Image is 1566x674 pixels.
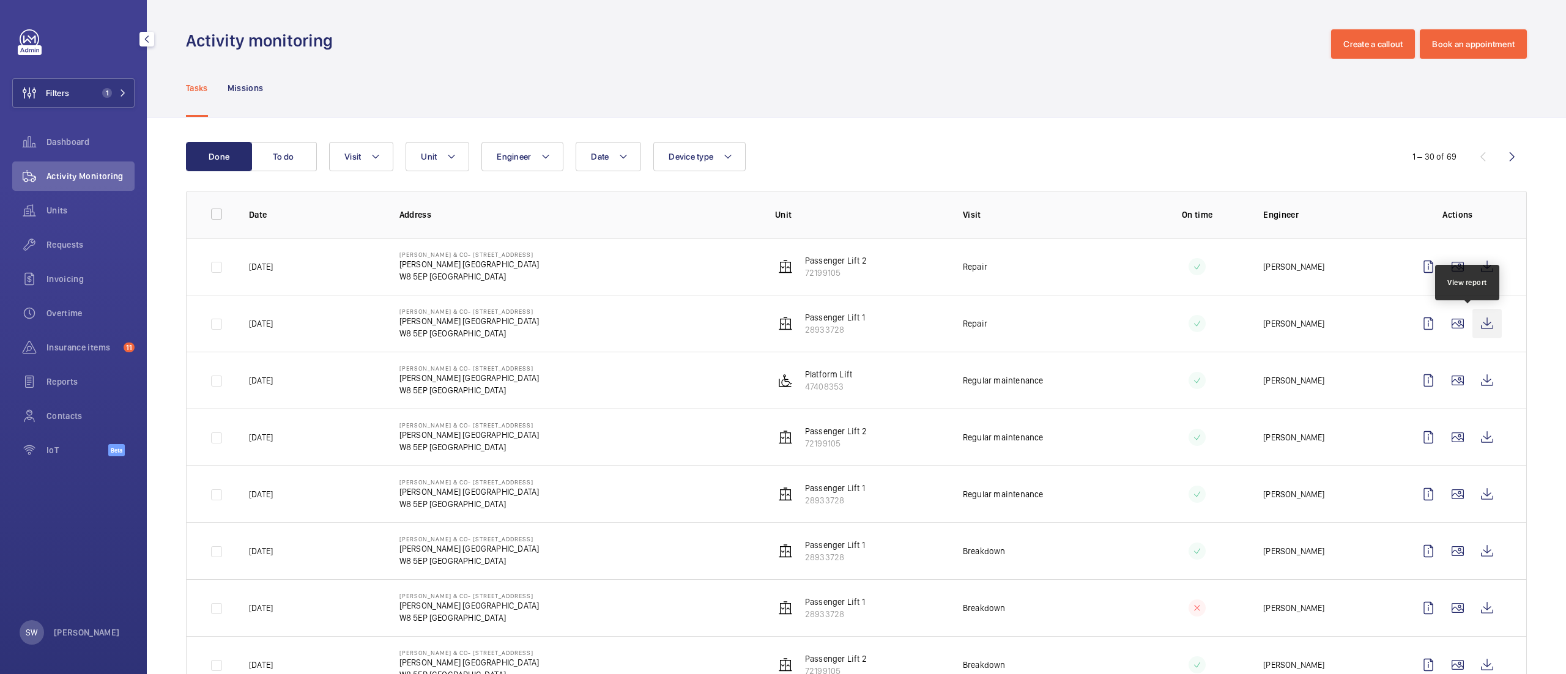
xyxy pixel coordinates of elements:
p: Breakdown [963,602,1006,614]
p: 47408353 [805,380,852,393]
p: Visit [963,209,1131,221]
p: Regular maintenance [963,431,1043,443]
img: elevator.svg [778,430,793,445]
p: [PERSON_NAME] & Co- [STREET_ADDRESS] [399,251,540,258]
p: [PERSON_NAME] [1263,431,1324,443]
p: Date [249,209,380,221]
span: Insurance items [46,341,119,354]
button: Unit [406,142,469,171]
p: W8 5EP [GEOGRAPHIC_DATA] [399,441,540,453]
p: Passenger Lift 1 [805,482,865,494]
button: Engineer [481,142,563,171]
p: [PERSON_NAME] [1263,602,1324,614]
p: [DATE] [249,545,273,557]
img: elevator.svg [778,601,793,615]
p: Passenger Lift 2 [805,425,867,437]
p: W8 5EP [GEOGRAPHIC_DATA] [399,270,540,283]
span: Contacts [46,410,135,422]
p: 28933728 [805,608,865,620]
span: Beta [108,444,125,456]
p: [PERSON_NAME] & Co- [STREET_ADDRESS] [399,421,540,429]
div: View report [1447,277,1487,288]
span: Invoicing [46,273,135,285]
p: [PERSON_NAME] [GEOGRAPHIC_DATA] [399,315,540,327]
p: Passenger Lift 2 [805,653,867,665]
p: [DATE] [249,431,273,443]
button: Visit [329,142,393,171]
p: Actions [1414,209,1502,221]
p: 28933728 [805,551,865,563]
button: Done [186,142,252,171]
p: [PERSON_NAME] & Co- [STREET_ADDRESS] [399,478,540,486]
span: Overtime [46,307,135,319]
p: Regular maintenance [963,374,1043,387]
p: [PERSON_NAME] [GEOGRAPHIC_DATA] [399,543,540,555]
p: Engineer [1263,209,1394,221]
p: [DATE] [249,317,273,330]
p: [PERSON_NAME] [GEOGRAPHIC_DATA] [399,429,540,441]
p: SW [26,626,37,639]
p: [PERSON_NAME] & Co- [STREET_ADDRESS] [399,365,540,372]
p: W8 5EP [GEOGRAPHIC_DATA] [399,384,540,396]
button: To do [251,142,317,171]
p: [PERSON_NAME] [GEOGRAPHIC_DATA] [399,599,540,612]
p: 28933728 [805,324,865,336]
img: platform_lift.svg [778,373,793,388]
p: [PERSON_NAME] [1263,659,1324,671]
p: W8 5EP [GEOGRAPHIC_DATA] [399,555,540,567]
span: Units [46,204,135,217]
img: elevator.svg [778,487,793,502]
p: [PERSON_NAME] [GEOGRAPHIC_DATA] [399,486,540,498]
p: 72199105 [805,267,867,279]
p: [PERSON_NAME] [1263,488,1324,500]
p: On time [1151,209,1244,221]
img: elevator.svg [778,544,793,558]
p: Missions [228,82,264,94]
p: [PERSON_NAME] [54,626,120,639]
p: Regular maintenance [963,488,1043,500]
p: W8 5EP [GEOGRAPHIC_DATA] [399,498,540,510]
p: Address [399,209,755,221]
p: Passenger Lift 1 [805,311,865,324]
button: Create a callout [1331,29,1415,59]
p: [PERSON_NAME] [GEOGRAPHIC_DATA] [399,258,540,270]
p: Repair [963,317,987,330]
button: Device type [653,142,746,171]
span: 1 [102,88,112,98]
span: Date [591,152,609,161]
div: 1 – 30 of 69 [1412,150,1457,163]
p: [PERSON_NAME] [1263,261,1324,273]
span: Requests [46,239,135,251]
button: Filters1 [12,78,135,108]
p: [PERSON_NAME] [GEOGRAPHIC_DATA] [399,656,540,668]
p: [DATE] [249,602,273,614]
p: [PERSON_NAME] & Co- [STREET_ADDRESS] [399,649,540,656]
p: [DATE] [249,261,273,273]
p: [PERSON_NAME] & Co- [STREET_ADDRESS] [399,308,540,315]
p: [PERSON_NAME] [1263,317,1324,330]
p: W8 5EP [GEOGRAPHIC_DATA] [399,327,540,339]
span: Engineer [497,152,531,161]
p: Platform Lift [805,368,852,380]
p: [PERSON_NAME] & Co- [STREET_ADDRESS] [399,592,540,599]
img: elevator.svg [778,316,793,331]
p: 28933728 [805,494,865,506]
p: Tasks [186,82,208,94]
p: Unit [775,209,943,221]
p: Breakdown [963,545,1006,557]
p: Passenger Lift 2 [805,254,867,267]
p: [DATE] [249,374,273,387]
p: Breakdown [963,659,1006,671]
p: [PERSON_NAME] [1263,374,1324,387]
p: Passenger Lift 1 [805,596,865,608]
p: 72199105 [805,437,867,450]
img: elevator.svg [778,259,793,274]
img: elevator.svg [778,657,793,672]
span: Dashboard [46,136,135,148]
h1: Activity monitoring [186,29,340,52]
p: [DATE] [249,488,273,500]
p: [PERSON_NAME] [1263,545,1324,557]
p: Repair [963,261,987,273]
span: Filters [46,87,69,99]
span: 11 [124,343,135,352]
